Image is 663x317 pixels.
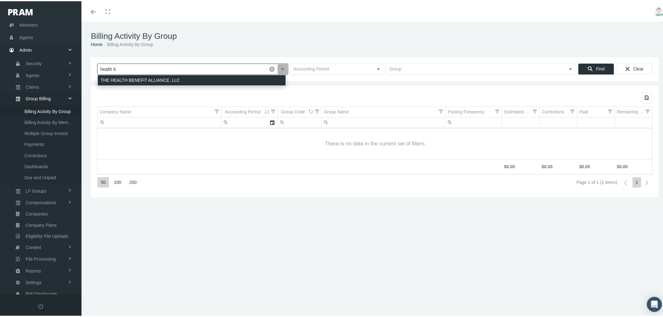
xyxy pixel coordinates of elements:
div: Clear [616,62,653,73]
h1: Billing Activity By Group [91,30,659,40]
td: Filter cell [222,116,278,127]
div: Posting Frequency [448,108,485,114]
div: $0.00 [617,163,650,169]
input: Filter cell [615,116,653,127]
div: Page Navigation [97,173,653,190]
div: Estimated Premium Due [504,108,532,114]
div: Group Name [324,108,349,114]
input: Filter cell [278,116,321,127]
span: Show filter options for column 'Posting Frequency' [495,108,500,112]
span: Content [26,241,41,252]
td: Column Group Name [322,106,446,116]
a: Home [91,41,102,46]
span: Agents [26,69,39,80]
div: Accounting Period [225,108,261,114]
span: Show filter options for column 'Corrections' [571,108,575,112]
span: Show filter options for column 'Paid' [608,108,613,112]
td: Column Group Code [278,106,322,116]
td: Column Paid [577,106,615,116]
div: Data grid toolbar [97,91,653,102]
span: Admin [19,43,32,55]
span: Show filter options for column 'Estimated Premium Due' [533,108,537,112]
span: Compensations [26,196,56,207]
div: $0.00 [542,163,575,169]
span: Members [19,18,38,30]
span: LF Groups [26,184,46,195]
div: Select [373,63,384,73]
img: PRAM_20_x_78.png [8,8,33,14]
span: Security [26,57,42,68]
span: Agents [19,30,33,42]
div: $0.00 [579,163,613,169]
span: Group Billing [26,92,51,103]
span: Show filter options for column 'Company Name' [215,108,219,112]
span: There is no data in the current set of filters [97,139,652,146]
div: Select [566,63,576,73]
span: Due and Unpaid [24,171,56,182]
div: Export all data to Excel [641,91,653,102]
td: Column Estimated Premium Due [502,106,540,116]
input: Filter cell [502,116,540,127]
td: Column Corrections [540,106,577,116]
div: Corrections [542,108,565,114]
input: Filter cell [540,116,577,127]
span: Eligibility File Uploads [26,230,68,240]
span: Claims [26,81,39,91]
div: Page 1 of 1 (1 items) [577,179,617,184]
td: Filter cell [540,116,577,127]
div: Data grid [97,91,653,190]
span: Billing Activity By Group [24,105,71,116]
td: Filter cell [322,116,446,127]
span: 1 [267,108,270,113]
div: Select [267,116,278,127]
input: Filter cell [322,116,446,127]
span: Settings [26,276,42,287]
div: Items per page: 200 [126,176,140,186]
div: Next Page [642,176,653,187]
input: Filter cell [97,116,221,127]
span: Multiple Group Invoice [24,127,68,138]
div: Find [578,62,614,73]
span: Find [596,65,605,70]
span: Company Plans [26,219,57,229]
td: Filter cell [615,116,652,127]
div: Open Intercom Messenger [647,296,662,311]
input: Filter cell [577,116,615,127]
div: Paid [580,108,588,114]
li: Billing Activity By Group [102,40,153,47]
td: Filter cell [278,116,322,127]
div: Company Name [100,108,131,114]
div: Items per page: 100 [111,176,124,186]
span: Billing Activity By Member [24,116,75,127]
div: Select [277,63,288,73]
span: Show filter options for column 'Group Name' [439,108,443,112]
span: Show filter options for column 'Group Code' [315,108,319,112]
div: Group Code [281,108,305,114]
span: File Processing [26,252,56,263]
div: Page 1 [633,176,641,186]
span: Payments [24,138,44,148]
td: Column Remaining Balance [615,106,652,116]
span: Show filter options for column 'Accounting Period' [271,108,275,112]
div: Remaining Balance [617,108,645,114]
span: PHI Disclosures [26,287,57,298]
td: Column Accounting Period [222,106,278,116]
span: Companies [26,207,48,218]
div: Items per page: 50 [97,176,109,186]
span: Clear [633,65,644,70]
span: Show filter options for column 'Remaining Balance' [646,108,650,112]
div: THE HEALTH BENEFIT ALLIANCE, LLC [98,74,286,84]
input: Filter cell [446,116,502,127]
span: Dashboards [24,160,48,171]
input: Filter cell [222,116,267,127]
span: 2 [311,108,314,113]
span: Corrections [24,149,47,160]
td: Filter cell [446,116,502,127]
td: Column Company Name [97,106,222,116]
span: Reports [26,264,41,275]
div: $0.00 [504,163,537,169]
td: Column Posting Frequency [446,106,502,116]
